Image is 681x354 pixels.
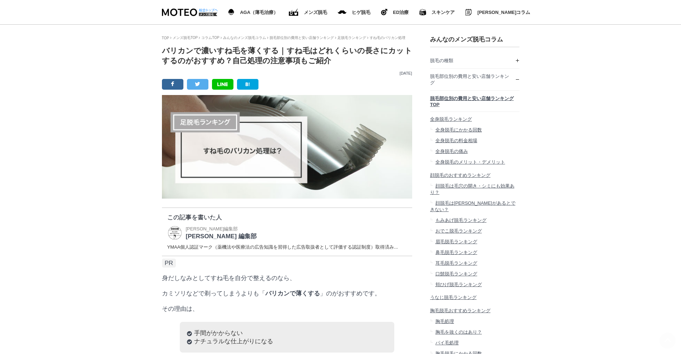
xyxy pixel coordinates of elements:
a: ヒゲ脱毛 ED治療 [381,8,409,17]
a: 全身脱毛ランキング [430,112,519,125]
span: 脱毛部位別の費用と安い店舗ランキング [430,74,509,85]
span: AGA（薄毛治療） [240,10,278,15]
h3: みんなのメンズ脱毛コラム [430,35,519,44]
img: MOTEO 編集部 [167,225,182,240]
img: メンズ脱毛 [338,10,346,14]
span: 胸毛を抜くのはあり？ [435,329,482,335]
span: [PERSON_NAME]コラム [477,10,530,15]
span: 全身脱毛のメリット・デメリット [435,159,505,165]
span: メンズ脱毛 [304,10,327,15]
a: 脱毛部位別の費用と安い店舗ランキング [270,36,334,40]
a: 耳毛脱毛ランキング [430,258,519,269]
a: 顔脱毛のおすすめランキング [430,168,519,181]
span: [PERSON_NAME]編集部 [186,226,238,231]
a: TOP [162,36,169,40]
span: 脱毛の種類 [430,58,453,63]
a: 全身脱毛のメリット・デメリット [430,157,519,168]
a: 胸毛を抜くのはあり？ [430,327,519,338]
span: おでこ脱毛ランキング [435,228,482,234]
a: ED（勃起不全）治療 メンズ脱毛 [289,7,327,18]
p: [PERSON_NAME] 編集部 [186,232,257,240]
span: 胸毛脱毛おすすめランキング [430,308,490,313]
li: 手間がかからない [187,329,387,337]
h1: バリカンで濃いすね毛を薄くする｜すね毛はどれくらいの長さにカットするのがおすすめ？自己処理の注意事項もご紹介 [162,46,412,66]
span: 口髭脱毛ランキング [435,271,477,276]
a: うなじ脱毛ランキング [430,290,519,303]
dd: YMAA個人認証マーク（薬機法や医療法の広告知識を習得した広告取扱者として評価する認証制度）取得済み... [167,244,407,250]
span: 顔脱毛のおすすめランキング [430,173,490,178]
span: 鼻毛脱毛ランキング [435,250,477,255]
a: スキンケア [419,8,455,17]
img: B! [246,83,250,86]
img: PAGE UP [660,333,676,349]
a: みんなのMOTEOコラム [PERSON_NAME]コラム [465,8,530,17]
span: 頬ひげ脱毛ランキング [435,282,482,287]
a: 胸毛脱毛おすすめランキング [430,303,519,316]
a: コラムTOP [201,36,219,40]
a: 顔脱毛は[PERSON_NAME]があるとできない？ [430,198,519,215]
img: LINE [217,83,228,86]
span: 脱毛部位別の費用と安い店舗ランキングTOP [430,96,514,107]
a: AGA（薄毛治療） AGA（薄毛治療） [228,8,278,17]
a: MOTEO 編集部 [PERSON_NAME]編集部 [PERSON_NAME] 編集部 [167,225,257,240]
img: MOTEO DATSUMOU [162,9,217,16]
li: すね毛のバリカン処理 [367,35,405,40]
span: 耳毛脱毛ランキング [435,260,477,266]
a: 胸毛処理 [430,316,519,327]
a: 全身脱毛の痛み [430,146,519,157]
a: 脱毛部位別の費用と安い店舗ランキング [430,69,519,90]
p: [DATE] [162,71,412,75]
span: スキンケア [431,10,455,15]
span: 全身脱毛にかかる回数 [435,127,482,133]
a: おでこ脱毛ランキング [430,226,519,236]
span: 全身脱毛の痛み [435,149,468,154]
span: 全身脱毛の料金相場 [435,138,477,143]
a: もみあげ脱毛ランキング [430,215,519,226]
span: うなじ脱毛ランキング [430,295,477,300]
span: もみあげ脱毛ランキング [435,218,486,223]
img: ヒゲ脱毛 [381,9,388,15]
a: 鼻毛脱毛ランキング [430,247,519,258]
a: 顔脱毛は毛穴の開き・シミにも効果あり？ [430,181,519,198]
img: AGA（薄毛治療） [228,9,235,15]
a: 足脱毛ランキング [337,36,366,40]
p: 身だしなみとしてすね毛を自分で整えるのなら、 [162,274,412,282]
li: ナチュラルな仕上がりになる [187,337,387,345]
a: メンズ脱毛 ヒゲ脱毛 [338,9,370,16]
span: 顔脱毛は毛穴の開き・シミにも効果あり？ [430,183,514,195]
a: 頬ひげ脱毛ランキング [430,279,519,290]
span: 全身脱毛ランキング [430,116,472,122]
p: この記事を書いた人 [167,213,407,221]
p: その理由は、 [162,305,412,313]
img: ED（勃起不全）治療 [289,9,298,16]
a: メンズ脱毛TOP [173,36,198,40]
a: パイ毛処理 [430,338,519,348]
img: 総合トップへ [199,9,218,12]
span: 顔脱毛は[PERSON_NAME]があるとできない？ [430,200,515,212]
span: パイ毛処理 [435,340,458,345]
span: 眉毛脱毛ランキング [435,239,477,244]
strong: バリカンで薄くする [265,290,320,297]
a: 脱毛の種類 [430,53,519,68]
img: みんなのMOTEOコラム [465,9,472,16]
span: ED治療 [393,10,409,15]
a: 脱毛部位別の費用と安い店舗ランキングTOP [430,91,519,111]
span: 胸毛処理 [435,319,454,324]
a: 口髭脱毛ランキング [430,269,519,279]
span: ヒゲ脱毛 [352,10,370,15]
p: カミソリなどで剃ってしまうよりも「 」のがおすすめです。 [162,289,412,298]
img: すね毛のバリカン処理は？ [162,95,412,199]
a: 眉毛脱毛ランキング [430,236,519,247]
a: 全身脱毛にかかる回数 [430,125,519,135]
a: 全身脱毛の料金相場 [430,135,519,146]
span: PR [162,259,176,268]
a: みんなのメンズ脱毛コラム [223,36,266,40]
